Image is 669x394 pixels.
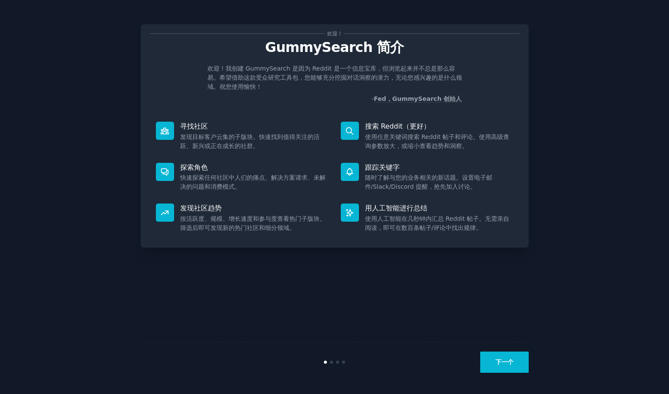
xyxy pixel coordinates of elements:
[365,133,510,149] font: 使用任意关键词搜索 Reddit 帖子和评论。使用高级查询参数放大，或缩小查看趋势和洞察。
[180,215,326,231] font: 按活跃度、规模、增长速度和参与度查看热门子版块。筛选后即可发现新的热门社区和细分领域。
[180,122,208,130] font: 寻找社区
[374,95,462,102] font: Fed，GummySearch 创始人
[180,163,208,171] font: 探索角色
[365,204,427,212] font: 用人工智能进行总结
[180,133,320,149] font: 发现目标客户云集的子版块。快速找到值得关注的活跃、新兴或正在成长的社群。
[365,174,492,190] font: 随时了解与您的业务相关的新话题。设置电子邮件/Slack/Discord 提醒，抢先加入讨论。
[495,358,514,365] font: 下一个
[365,163,400,171] font: 跟踪关键字
[207,65,462,90] font: 欢迎！我创建 GummySearch 是因为 Reddit 是一个信息宝库，但浏览起来并不总是那么容易。希望借助这款受众研究工具包，您能够充分挖掘对话洞察的潜力，无论您感兴趣的是什么领域。祝您使...
[480,352,529,373] button: 下一个
[180,174,326,190] font: 快速探索任何社区中人们的痛点、解决方案请求、未解决的问题和消费模式。
[365,215,510,231] font: 使用人工智能在几秒钟内汇总 Reddit 帖子。无需亲自阅读，即可在数百条帖子/评论中找出规律。
[374,95,462,103] a: Fed，GummySearch 创始人
[327,31,343,37] font: 欢迎！
[365,122,430,130] font: 搜索 Reddit（更好）
[180,204,222,212] font: 发现社区趋势
[372,95,374,102] font: -
[265,39,404,55] font: GummySearch 简介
